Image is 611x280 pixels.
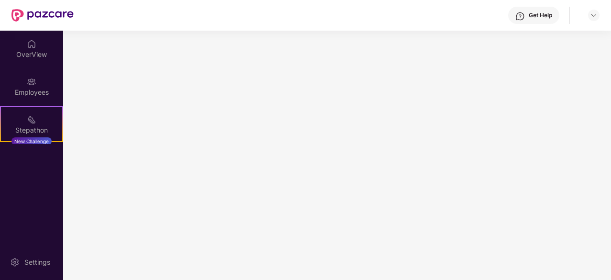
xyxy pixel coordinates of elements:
[590,11,598,19] img: svg+xml;base64,PHN2ZyBpZD0iRHJvcGRvd24tMzJ4MzIiIHhtbG5zPSJodHRwOi8vd3d3LnczLm9yZy8yMDAwL3N2ZyIgd2...
[10,258,20,267] img: svg+xml;base64,PHN2ZyBpZD0iU2V0dGluZy0yMHgyMCIgeG1sbnM9Imh0dHA6Ly93d3cudzMub3JnLzIwMDAvc3ZnIiB3aW...
[1,125,62,135] div: Stepathon
[529,11,552,19] div: Get Help
[11,137,52,145] div: New Challenge
[27,39,36,49] img: svg+xml;base64,PHN2ZyBpZD0iSG9tZSIgeG1sbnM9Imh0dHA6Ly93d3cudzMub3JnLzIwMDAvc3ZnIiB3aWR0aD0iMjAiIG...
[515,11,525,21] img: svg+xml;base64,PHN2ZyBpZD0iSGVscC0zMngzMiIgeG1sbnM9Imh0dHA6Ly93d3cudzMub3JnLzIwMDAvc3ZnIiB3aWR0aD...
[27,115,36,124] img: svg+xml;base64,PHN2ZyB4bWxucz0iaHR0cDovL3d3dy53My5vcmcvMjAwMC9zdmciIHdpZHRoPSIyMSIgaGVpZ2h0PSIyMC...
[27,77,36,87] img: svg+xml;base64,PHN2ZyBpZD0iRW1wbG95ZWVzIiB4bWxucz0iaHR0cDovL3d3dy53My5vcmcvMjAwMC9zdmciIHdpZHRoPS...
[22,258,53,267] div: Settings
[11,9,74,22] img: New Pazcare Logo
